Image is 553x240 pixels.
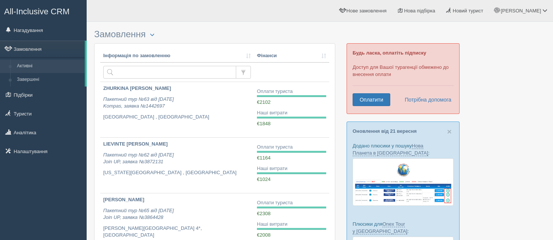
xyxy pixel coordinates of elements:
[0,0,86,21] a: All-Inclusive CRM
[257,144,326,151] div: Оплати туриста
[353,128,417,134] a: Оновлення від 21 вересня
[404,8,435,14] span: Нова підбірка
[353,93,390,106] a: Оплатити
[100,138,254,193] a: LIEVINTE [PERSON_NAME] Пакетний тур №62 від [DATE]Join UP, заявка №3872131 [US_STATE][GEOGRAPHIC_...
[103,114,251,121] p: [GEOGRAPHIC_DATA] , [GEOGRAPHIC_DATA]
[257,211,270,216] span: €2308
[453,8,483,14] span: Новий турист
[257,88,326,95] div: Оплати туриста
[501,8,541,14] span: [PERSON_NAME]
[257,99,270,105] span: €2102
[353,50,426,56] b: Будь ласка, оплатіть підписку
[447,128,452,135] button: Close
[257,176,270,182] span: €1024
[103,152,174,165] i: Пакетний тур №62 від [DATE] Join UP, заявка №3872131
[347,43,460,114] div: Доступ для Вашої турагенції обмежено до внесення оплати
[257,121,270,126] span: €1848
[353,221,407,234] a: Onex Tour у [GEOGRAPHIC_DATA]
[257,109,326,117] div: Наші витрати
[103,141,168,147] b: LIEVINTE [PERSON_NAME]
[103,52,251,59] a: Інформація по замовленню
[103,66,236,79] input: Пошук за номером замовлення, ПІБ або паспортом туриста
[257,221,326,228] div: Наші витрати
[103,197,144,202] b: [PERSON_NAME]
[103,85,171,91] b: ZHURKINA [PERSON_NAME]
[347,8,386,14] span: Нове замовлення
[103,208,174,220] i: Пакетний тур №65 від [DATE] Join UP, заявка №3864428
[4,7,70,16] span: All-Inclusive CRM
[353,143,428,156] a: Нова Планета в [GEOGRAPHIC_DATA]
[94,29,335,39] h3: Замовлення
[14,73,85,87] a: Завершені
[103,225,251,239] p: [PERSON_NAME][GEOGRAPHIC_DATA] 4*, [GEOGRAPHIC_DATA]
[257,155,270,161] span: €1164
[353,220,454,235] p: Плюсики для :
[257,232,270,238] span: €2008
[103,96,174,109] i: Пакетний тур №63 від [DATE] Kompas, заявка №1442697
[100,82,254,137] a: ZHURKINA [PERSON_NAME] Пакетний тур №63 від [DATE]Kompas, заявка №1442697 [GEOGRAPHIC_DATA] , [GE...
[353,142,454,156] p: Додано плюсики у пошуку :
[353,158,454,206] img: new-planet-%D0%BF%D1%96%D0%B4%D0%B1%D1%96%D1%80%D0%BA%D0%B0-%D1%81%D1%80%D0%BC-%D0%B4%D0%BB%D1%8F...
[447,127,452,136] span: ×
[400,93,452,106] a: Потрібна допомога
[257,199,326,207] div: Оплати туриста
[103,169,251,176] p: [US_STATE][GEOGRAPHIC_DATA] , [GEOGRAPHIC_DATA]
[14,59,85,73] a: Активні
[257,165,326,172] div: Наші витрати
[257,52,326,59] a: Фінанси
